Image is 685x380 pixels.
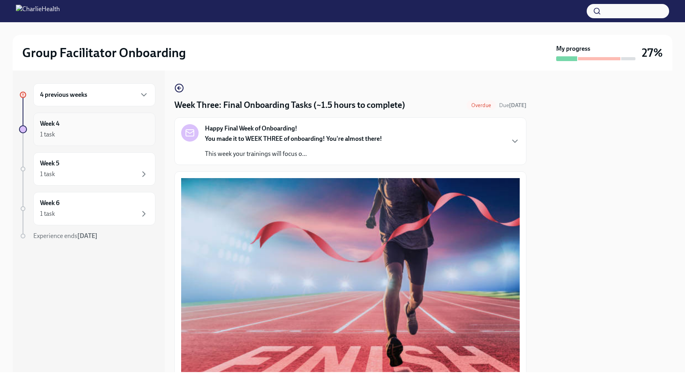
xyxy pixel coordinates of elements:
a: Week 51 task [19,152,155,186]
span: Due [499,102,526,109]
strong: Happy Final Week of Onboarding! [205,124,297,133]
h6: Week 4 [40,119,59,128]
span: Overdue [467,102,496,108]
img: CharlieHealth [16,5,60,17]
span: September 21st, 2025 09:00 [499,102,526,109]
div: 1 task [40,130,55,139]
p: This week your trainings will focus o... [205,150,382,158]
strong: [DATE] [77,232,98,240]
div: 1 task [40,209,55,218]
h2: Group Facilitator Onboarding [22,45,186,61]
h6: 4 previous weeks [40,90,87,99]
a: Week 41 task [19,113,155,146]
strong: My progress [556,44,590,53]
a: Week 61 task [19,192,155,225]
strong: [DATE] [509,102,526,109]
strong: You made it to WEEK THREE of onboarding! You're almost there! [205,135,382,142]
h6: Week 5 [40,159,59,168]
h3: 27% [642,46,663,60]
span: Experience ends [33,232,98,240]
div: 1 task [40,170,55,178]
div: 4 previous weeks [33,83,155,106]
h4: Week Three: Final Onboarding Tasks (~1.5 hours to complete) [174,99,405,111]
h6: Week 6 [40,199,59,207]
